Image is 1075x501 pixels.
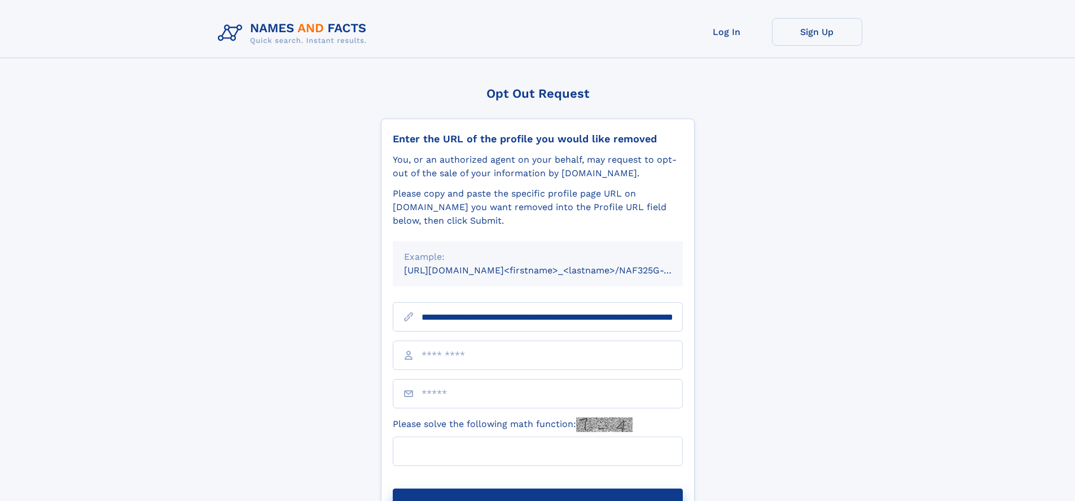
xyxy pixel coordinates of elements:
[393,417,633,432] label: Please solve the following math function:
[393,133,683,145] div: Enter the URL of the profile you would like removed
[404,250,672,264] div: Example:
[393,153,683,180] div: You, or an authorized agent on your behalf, may request to opt-out of the sale of your informatio...
[404,265,704,276] small: [URL][DOMAIN_NAME]<firstname>_<lastname>/NAF325G-xxxxxxxx
[213,18,376,49] img: Logo Names and Facts
[682,18,772,46] a: Log In
[381,86,695,101] div: Opt Out Request
[772,18,862,46] a: Sign Up
[393,187,683,228] div: Please copy and paste the specific profile page URL on [DOMAIN_NAME] you want removed into the Pr...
